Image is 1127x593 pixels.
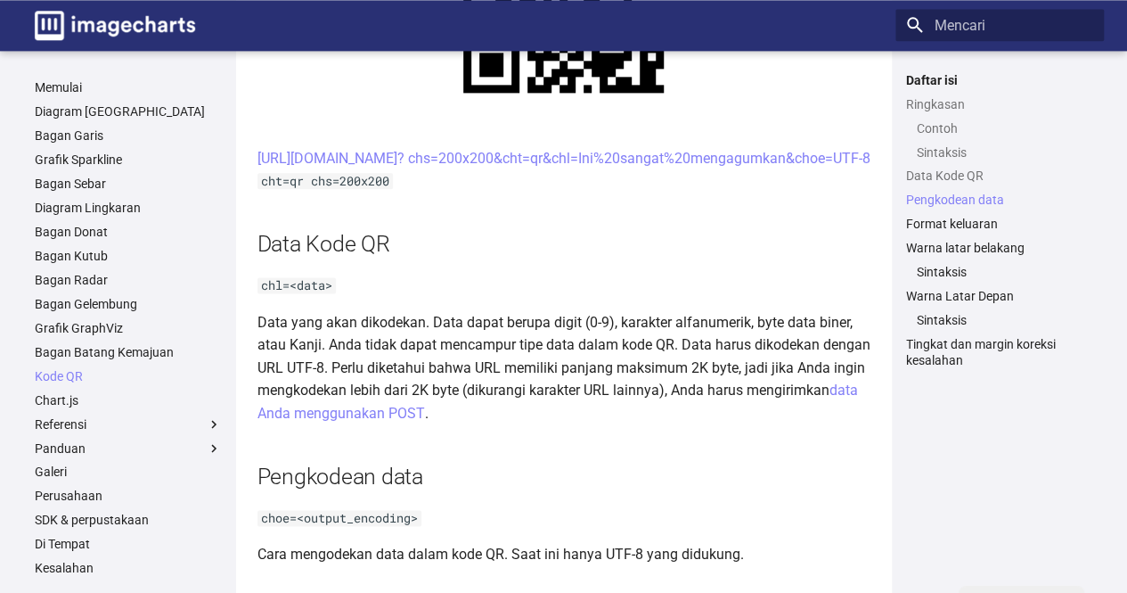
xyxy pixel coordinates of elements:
[35,320,222,336] a: Grafik GraphViz
[425,405,429,422] font: .
[895,9,1104,41] input: Mencari
[35,152,222,168] a: Grafik Sparkline
[35,537,90,551] font: Di Tempat
[35,369,83,383] font: Kode QR
[35,393,78,408] font: Chart.js
[35,152,122,167] font: Grafik Sparkline
[906,216,1093,232] a: Format keluaran
[35,177,106,191] font: Bagan Sebar
[35,512,222,528] a: SDK & perpustakaan
[35,513,149,527] font: SDK & perpustakaan
[917,144,1093,161] a: Sintaksis
[917,313,967,327] font: Sintaksis
[35,11,195,40] img: logo
[257,173,393,189] code: cht=qr chs=200x200
[906,96,1093,112] a: Ringkasan
[35,321,123,335] font: Grafik GraphViz
[35,345,174,359] font: Bagan Batang Kemajuan
[917,120,1093,136] a: Contoh
[917,145,967,160] font: Sintaksis
[35,297,137,311] font: Bagan Gelembung
[906,217,998,231] font: Format keluaran
[35,104,205,119] font: Diagram [GEOGRAPHIC_DATA]
[906,73,958,87] font: Daftar isi
[35,224,222,240] a: Bagan Donat
[35,225,108,239] font: Bagan Donat
[257,464,423,490] font: Pengkodean data
[906,192,1093,208] a: Pengkodean data
[906,120,1093,161] nav: Ringkasan
[35,417,86,432] font: Referensi
[257,231,390,257] font: Data Kode QR
[28,4,202,47] a: Dokumentasi Bagan Gambar
[906,168,1093,184] a: Data Kode QR
[35,79,222,95] a: Memulai
[35,441,86,456] font: Panduan
[257,546,744,563] font: Cara mengodekan data dalam kode QR. Saat ini hanya UTF-8 yang didukung.
[906,169,984,183] font: Data Kode QR
[35,248,222,264] a: Bagan Kutub
[906,97,965,111] font: Ringkasan
[35,103,222,119] a: Diagram [GEOGRAPHIC_DATA]
[35,465,67,479] font: Galeri
[35,273,108,287] font: Bagan Radar
[906,289,1014,303] font: Warna Latar Depan
[906,337,1056,367] font: Tingkat dan margin koreksi kesalahan
[35,272,222,288] a: Bagan Radar
[35,128,103,143] font: Bagan Garis
[906,193,1004,207] font: Pengkodean data
[906,288,1093,304] a: Warna Latar Depan
[35,128,222,144] a: Bagan Garis
[35,368,222,384] a: Kode QR
[35,249,108,263] font: Bagan Kutub
[35,536,222,552] a: Di Tempat
[906,336,1093,368] a: Tingkat dan margin koreksi kesalahan
[257,314,870,399] font: Data yang akan dikodekan. Data dapat berupa digit (0-9), karakter alfanumerik, byte data biner, a...
[257,382,858,422] a: data Anda menggunakan POST
[35,200,222,216] a: Diagram Lingkaran
[917,265,967,279] font: Sintaksis
[895,72,1104,369] nav: Daftar isi
[906,312,1093,328] nav: Warna Latar Depan
[35,464,222,480] a: Galeri
[35,176,222,192] a: Bagan Sebar
[35,392,222,408] a: Chart.js
[906,264,1093,280] nav: Warna latar belakang
[257,510,421,526] code: choe=<output_encoding>
[35,296,222,312] a: Bagan Gelembung
[917,312,1093,328] a: Sintaksis
[917,121,958,136] font: Contoh
[35,489,102,503] font: Perusahaan
[906,240,1093,256] a: Warna latar belakang
[35,344,222,360] a: Bagan Batang Kemajuan
[917,264,1093,280] a: Sintaksis
[35,80,82,95] font: Memulai
[257,150,870,167] a: [URL][DOMAIN_NAME]? chs=200x200&cht=qr&chl=Ini%20sangat%20mengagumkan&choe=UTF-8
[35,560,222,576] a: Kesalahan
[35,201,141,215] font: Diagram Lingkaran
[35,488,222,504] a: Perusahaan
[35,561,94,575] font: Kesalahan
[257,277,336,293] code: chl=<data>
[906,241,1025,255] font: Warna latar belakang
